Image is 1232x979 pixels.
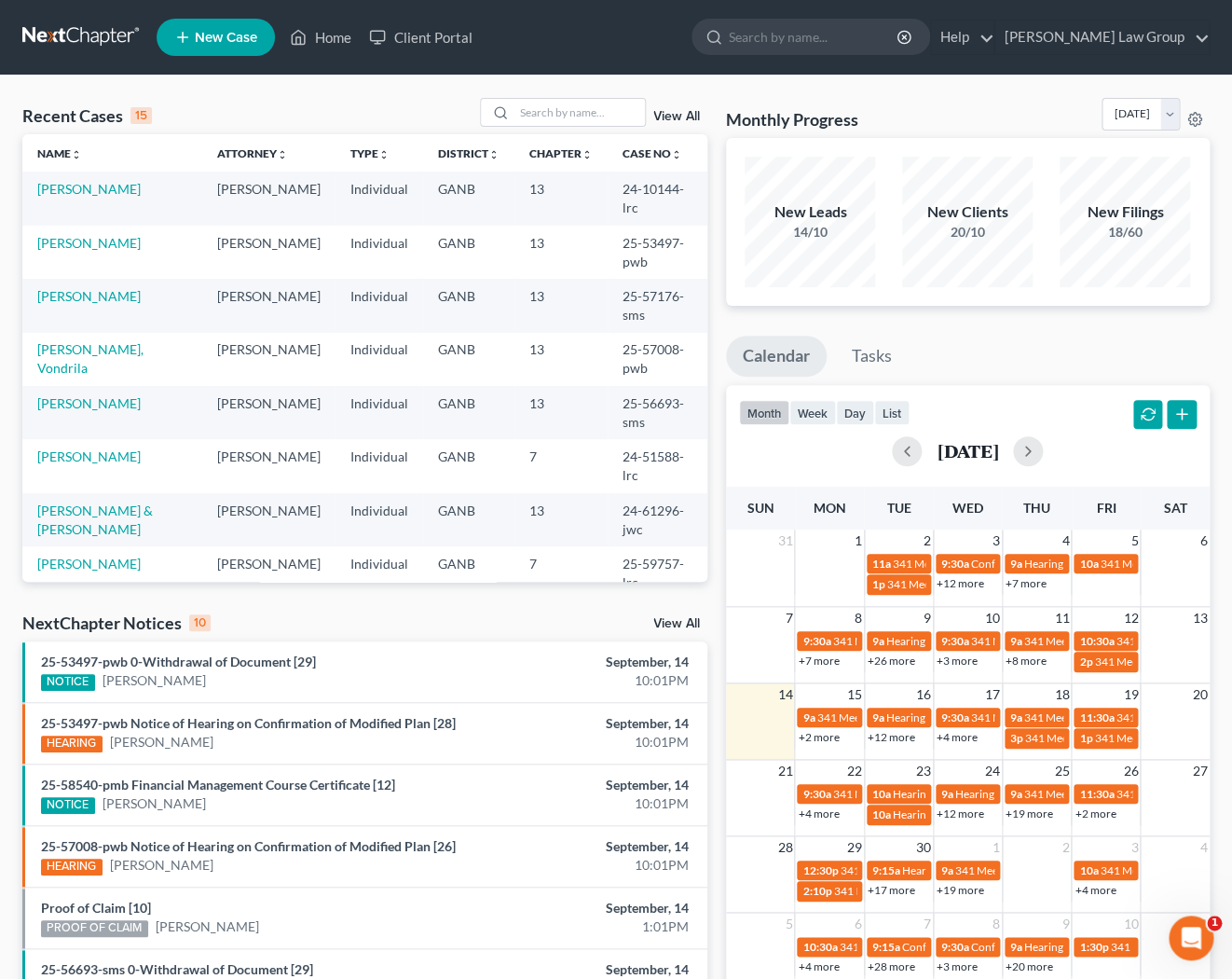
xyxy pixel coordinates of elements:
td: [PERSON_NAME] [202,226,335,279]
a: Client Portal [360,21,481,54]
span: 9a [1010,940,1022,954]
a: Attorneyunfold_more [217,146,288,160]
button: month [739,400,789,425]
div: New Leads [745,201,875,223]
span: 19 [1121,683,1140,706]
span: 9a [941,787,953,801]
a: +8 more [1006,654,1047,668]
td: GANB [423,333,514,386]
span: 6 [1198,530,1210,552]
div: 20/10 [902,223,1033,241]
a: [PERSON_NAME] [37,556,141,572]
td: GANB [423,226,514,279]
td: GANB [423,172,514,225]
div: 1:01PM [486,917,689,936]
a: +7 more [1006,576,1047,590]
td: Individual [335,546,423,600]
div: September, 14 [486,837,689,856]
div: 15 [130,107,152,124]
span: Wed [952,500,983,516]
td: 13 [514,386,608,439]
div: 10:01PM [486,671,689,690]
span: 341 Meeting for [PERSON_NAME] & [PERSON_NAME] [832,634,1099,648]
input: Search by name... [514,99,645,126]
td: 13 [514,226,608,279]
a: +4 more [798,807,839,820]
span: 9a [941,863,953,877]
a: [PERSON_NAME] [103,671,206,690]
span: 2 [922,530,933,552]
a: +28 more [868,959,915,973]
span: 341 Meeting for [PERSON_NAME] [955,863,1123,877]
span: Sat [1163,500,1186,516]
span: Thu [1023,500,1050,516]
a: [PERSON_NAME] [156,917,259,936]
span: 11a [872,557,891,571]
td: 7 [514,439,608,492]
td: [PERSON_NAME] [202,279,335,332]
span: 17 [983,683,1002,706]
button: list [874,400,910,425]
span: 9:15a [872,863,900,877]
a: +12 more [937,807,984,820]
h3: Monthly Progress [726,108,858,131]
td: 25-53497-pwb [608,226,707,279]
a: [PERSON_NAME], Vondrila [37,341,144,376]
span: 25 [1052,760,1071,782]
span: Hearing for [PERSON_NAME] [893,807,1038,821]
span: 9a [872,634,884,648]
td: 25-57176-sms [608,279,707,332]
td: Individual [335,386,423,439]
span: 341 Meeting for [PERSON_NAME] [832,787,1000,801]
span: Hearing for [PERSON_NAME] [886,634,1032,648]
span: 341 Meeting for [PERSON_NAME] [833,884,1001,898]
div: September, 14 [486,653,689,671]
a: Typeunfold_more [350,146,390,160]
span: 13 [1191,607,1210,629]
a: [PERSON_NAME] [110,733,213,751]
td: Individual [335,279,423,332]
span: 12:30p [802,863,838,877]
a: [PERSON_NAME] [110,856,213,875]
a: Nameunfold_more [37,146,82,160]
span: 341 Meeting for [PERSON_NAME] [893,557,1061,571]
span: 1:30p [1079,940,1108,954]
a: [PERSON_NAME] [103,794,206,813]
td: 25-56693-sms [608,386,707,439]
span: 11 [1191,913,1210,935]
span: New Case [195,31,257,45]
span: 1 [853,530,864,552]
span: Confirmation Hearing for [PERSON_NAME] [971,557,1184,571]
span: 9:15a [872,940,900,954]
div: Recent Cases [22,104,152,127]
a: Tasks [835,336,909,377]
div: HEARING [41,859,103,876]
td: 25-57008-pwb [608,333,707,386]
input: Search by name... [729,20,899,54]
td: Individual [335,172,423,225]
span: 9:30a [941,557,969,571]
a: +4 more [798,959,839,973]
a: 25-56693-sms 0-Withdrawal of Document [29] [41,961,313,977]
span: 341 Meeting for [PERSON_NAME] [971,710,1139,724]
a: +12 more [937,576,984,590]
span: 1p [1079,731,1092,745]
span: 5 [1129,530,1140,552]
span: 11:30a [1079,710,1114,724]
td: [PERSON_NAME] [202,172,335,225]
span: 10 [983,607,1002,629]
td: 13 [514,172,608,225]
td: [PERSON_NAME] [202,493,335,546]
td: [PERSON_NAME] [202,386,335,439]
i: unfold_more [671,149,682,160]
a: Proof of Claim [10] [41,900,151,916]
span: 341 Meeting for [PERSON_NAME] [1024,634,1192,648]
div: HEARING [41,736,103,752]
span: 14 [775,683,794,706]
td: 13 [514,493,608,546]
td: GANB [423,493,514,546]
a: +26 more [868,654,915,668]
a: +19 more [1006,807,1053,820]
span: 7 [922,913,933,935]
a: [PERSON_NAME] & [PERSON_NAME] [37,503,153,537]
